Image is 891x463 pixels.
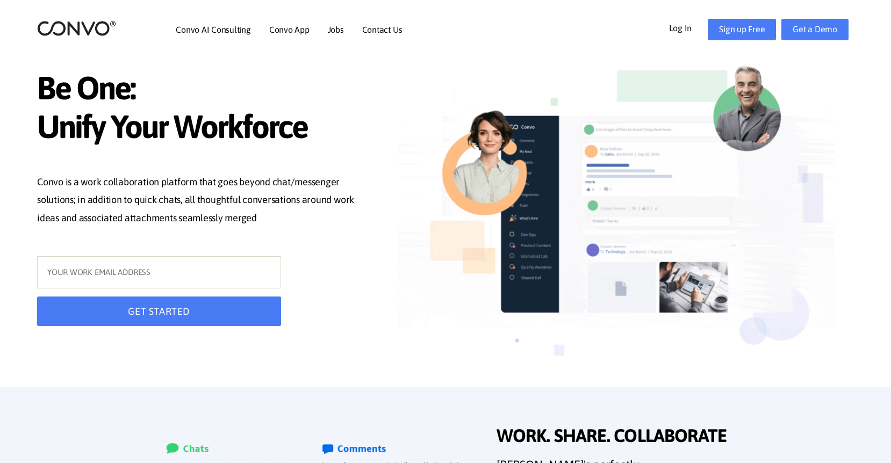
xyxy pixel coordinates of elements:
[269,25,310,34] a: Convo App
[328,25,344,34] a: Jobs
[37,107,368,149] span: Unify Your Workforce
[176,25,250,34] a: Convo AI Consulting
[37,296,281,326] button: GET STARTED
[37,173,368,230] p: Convo is a work collaboration platform that goes beyond chat/messenger solutions; in addition to ...
[37,20,116,37] img: logo_2.png
[669,19,708,36] a: Log In
[781,19,849,40] a: Get a Demo
[37,69,368,110] span: Be One:
[399,52,835,390] img: image_not_found
[708,19,776,40] a: Sign up Free
[37,256,281,288] input: YOUR WORK EMAIL ADDRESS
[497,425,744,450] span: WORK. SHARE. COLLABORATE
[362,25,403,34] a: Contact Us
